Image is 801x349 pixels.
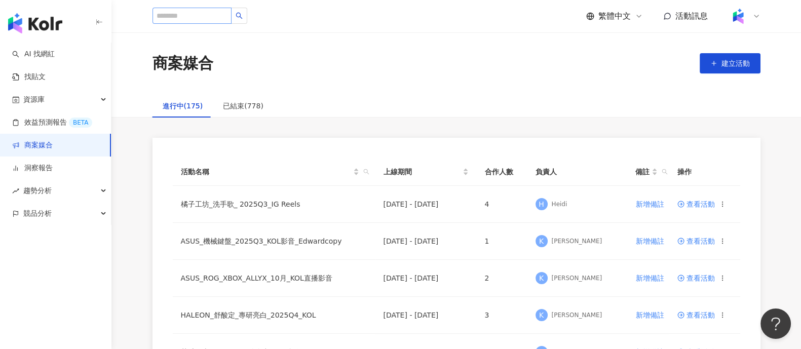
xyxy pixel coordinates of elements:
button: 新增備註 [635,231,665,251]
span: search [662,169,668,175]
div: 商案媒合 [152,53,213,74]
span: 競品分析 [23,202,52,225]
td: 橘子工坊_洗手歌_ 2025Q3_IG Reels [173,186,375,223]
th: 備註 [627,158,674,186]
th: 合作人數 [477,158,527,186]
td: 2 [477,260,527,297]
td: 3 [477,297,527,334]
span: 新增備註 [636,274,664,282]
span: search [236,12,243,19]
span: search [361,164,371,179]
img: Kolr%20app%20icon%20%281%29.png [729,7,748,26]
span: 新增備註 [636,200,664,208]
button: 建立活動 [700,53,760,73]
span: 資源庫 [23,88,45,111]
a: searchAI 找網紅 [12,49,55,59]
span: 備註 [635,166,650,177]
button: 新增備註 [635,305,665,325]
span: search [660,164,670,179]
th: 操作 [669,158,740,186]
img: logo [8,13,62,33]
span: 繁體中文 [598,11,631,22]
th: 活動名稱 [173,158,375,186]
span: 建立活動 [721,59,750,67]
span: rise [12,187,19,195]
span: 活動訊息 [675,11,708,21]
span: K [539,236,544,247]
span: K [539,309,544,321]
a: 洞察報告 [12,163,53,173]
th: 負責人 [527,158,627,186]
div: 已結束(778) [223,100,263,111]
button: 新增備註 [635,268,665,288]
span: 新增備註 [636,311,664,319]
a: 商案媒合 [12,140,53,150]
div: 進行中(175) [163,100,203,111]
span: 趨勢分析 [23,179,52,202]
td: 1 [477,223,527,260]
a: 查看活動 [677,275,715,282]
span: K [539,273,544,284]
td: ASUS_ROG_XBOX_ALLYX_10月_KOL直播影音 [173,260,375,297]
td: [DATE] - [DATE] [375,223,477,260]
td: [DATE] - [DATE] [375,260,477,297]
td: [DATE] - [DATE] [375,297,477,334]
td: HALEON_舒酸定_專研亮白_2025Q4_KOL [173,297,375,334]
div: [PERSON_NAME] [552,311,602,320]
th: 上線期間 [375,158,477,186]
span: H [539,199,544,210]
button: 新增備註 [635,194,665,214]
span: 活動名稱 [181,166,351,177]
div: [PERSON_NAME] [552,274,602,283]
a: 效益預測報告BETA [12,118,92,128]
td: ASUS_機械鍵盤_2025Q3_KOL影音_Edwardcopy [173,223,375,260]
a: 查看活動 [677,238,715,245]
iframe: Help Scout Beacon - Open [760,308,791,339]
span: 新增備註 [636,237,664,245]
span: search [363,169,369,175]
span: 上線期間 [384,166,461,177]
a: 查看活動 [677,201,715,208]
a: 找貼文 [12,72,46,82]
div: [PERSON_NAME] [552,237,602,246]
a: 查看活動 [677,312,715,319]
td: 4 [477,186,527,223]
td: [DATE] - [DATE] [375,186,477,223]
div: Heidi [552,200,567,209]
